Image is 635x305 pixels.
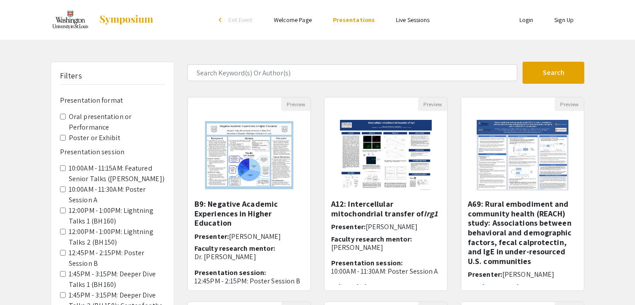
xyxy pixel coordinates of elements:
h6: Presenter: [468,270,577,279]
h5: A12: Intercellular mitochondrial transfer of [331,199,441,218]
img: <p><strong>A69: Rural embodiment and community health (REACH) study: Associations between behavio... [468,111,577,199]
h6: Presenter: [194,232,304,241]
span: [PERSON_NAME] [502,270,554,279]
a: Live Sessions [396,16,430,24]
span: Faculty research mentor: [194,244,275,253]
span: Presentation session: [331,258,403,268]
h6: Presenter: [331,223,441,231]
label: Poster or Exhibit [69,133,120,143]
a: Welcome Page [274,16,312,24]
h5: B9: Negative Academic Experiences in Higher Education [194,199,304,228]
div: Open Presentation <p><strong>A69: Rural embodiment and community health (REACH) study: Associatio... [461,97,584,291]
div: Open Presentation <p>B9: Negative Academic Experiences in Higher Education&nbsp;</p> [187,97,311,291]
a: Spring 2024 Undergraduate Research Symposium [51,9,154,31]
label: Oral presentation or Performance [69,112,165,133]
span: Exit Event [228,16,253,24]
h5: Filters [60,71,82,81]
input: Search Keyword(s) Or Author(s) [187,64,517,81]
label: 10:00AM - 11:30AM: Poster Session A [69,184,165,205]
a: Login [519,16,534,24]
h5: A69: Rural embodiment and community health (REACH) study: Associations between behavioral and dem... [468,199,577,266]
label: 10:00AM - 11:15AM: Featured Senior Talks ([PERSON_NAME]) [69,163,165,184]
h6: Presentation format [60,96,165,104]
a: Presentations [333,16,375,24]
img: Spring 2024 Undergraduate Research Symposium [51,9,90,31]
span: Acknowledgments: [331,282,394,291]
span: [PERSON_NAME] [366,222,418,231]
button: Search [523,62,584,84]
button: Preview [281,97,310,111]
p: Dr. [PERSON_NAME] [194,253,304,261]
span: Presentation session: [194,268,266,277]
label: 1:45PM - 3:15PM: Deeper Dive Talks 1 (BH 160) [69,269,165,290]
span: [PERSON_NAME] [229,232,281,241]
span: Faculty research mentor: [331,234,412,244]
img: <p>A12: Intercellular mitochondrial transfer of <em>Irg1</em></p> [331,111,440,199]
h6: Presentation session [60,148,165,156]
img: Symposium by ForagerOne [99,15,154,25]
p: 12:45PM - 2:15PM: Poster Session B [194,277,304,285]
span: Faculty research mentor: [468,282,549,291]
p: 10:00AM - 11:30AM: Poster Session A [331,267,441,275]
img: <p>B9: Negative Academic Experiences in Higher Education&nbsp;</p> [194,111,303,199]
a: Sign Up [554,16,574,24]
p: [PERSON_NAME] [331,243,441,252]
button: Preview [418,97,447,111]
label: 12:00PM - 1:00PM: Lightning Talks 1 (BH 160) [69,205,165,227]
label: 12:45PM - 2:15PM: Poster Session B [69,248,165,269]
div: arrow_back_ios [219,17,224,22]
iframe: Chat [598,265,628,298]
label: 12:00PM - 1:00PM: Lightning Talks 2 (BH 150) [69,227,165,248]
div: Open Presentation <p>A12: Intercellular mitochondrial transfer of <em>Irg1</em></p> [324,97,448,291]
button: Preview [555,97,584,111]
em: Irg1 [424,208,437,219]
